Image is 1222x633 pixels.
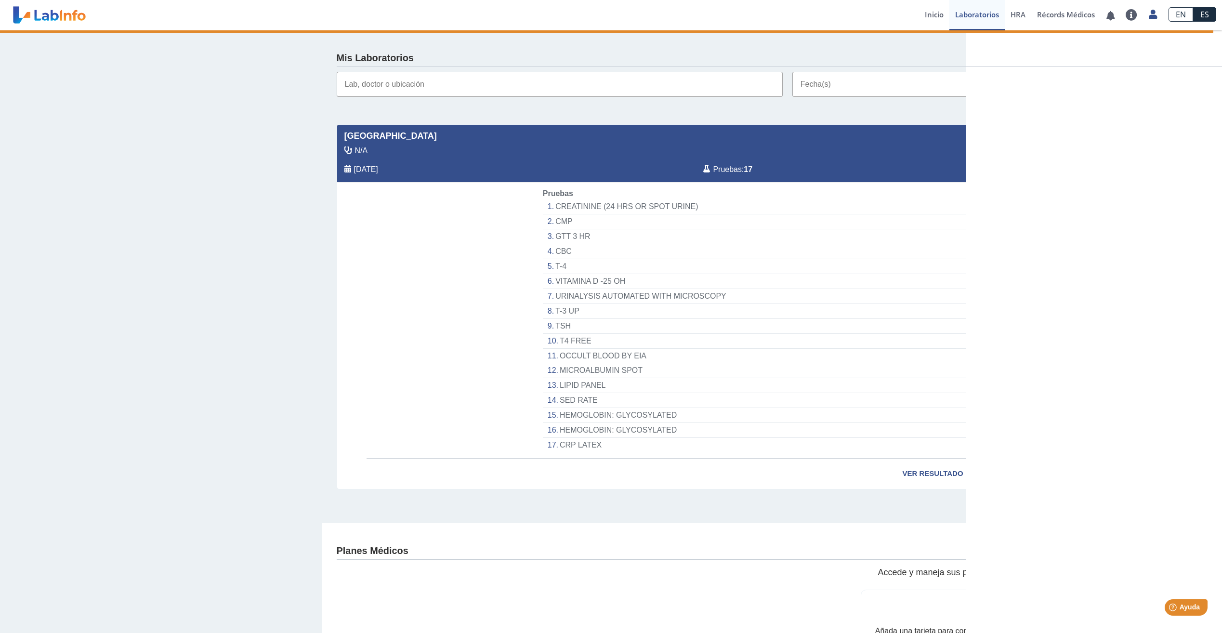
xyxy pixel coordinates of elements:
[696,164,965,175] div: :
[344,130,437,143] span: [GEOGRAPHIC_DATA]
[878,567,988,577] span: Accede y maneja sus planes
[337,53,414,64] h4: Mis Laboratorios
[337,72,783,97] input: Lab, doctor o ubicación
[355,145,368,157] span: N/A
[337,545,408,557] h4: Planes Médicos
[543,189,573,198] span: Pruebas
[1193,7,1216,22] a: ES
[1169,7,1193,22] a: EN
[354,164,378,175] span: 2025-06-14
[713,164,741,175] span: Pruebas
[1136,595,1211,622] iframe: Help widget launcher
[744,165,752,173] b: 17
[1011,10,1025,19] span: HRA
